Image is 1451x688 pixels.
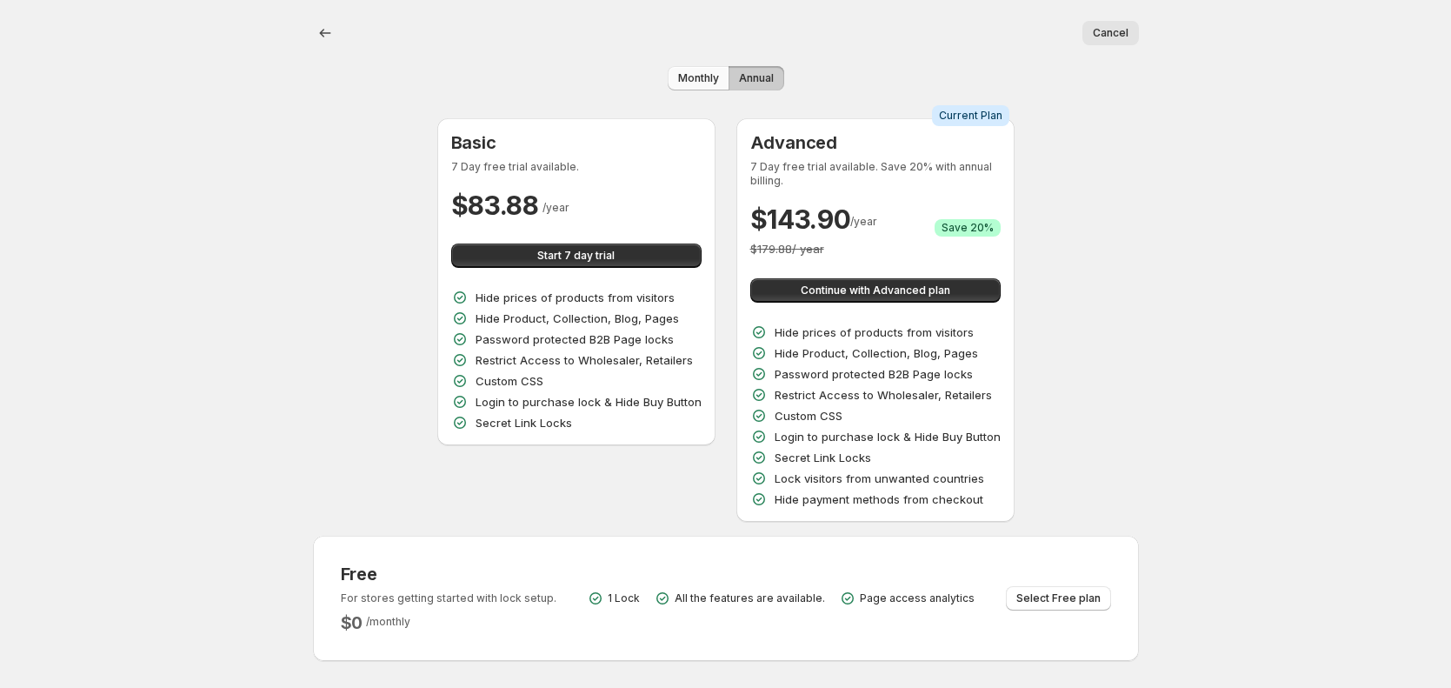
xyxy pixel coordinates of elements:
p: Lock visitors from unwanted countries [775,470,984,487]
p: Password protected B2B Page locks [775,365,973,383]
h3: Free [341,564,556,584]
h2: $ 143.90 [750,202,851,237]
p: Secret Link Locks [476,414,572,431]
span: Monthly [678,71,719,85]
p: Page access analytics [860,591,975,605]
h2: $ 83.88 [451,188,539,223]
span: / year [850,215,877,228]
p: 7 Day free trial available. Save 20% with annual billing. [750,160,1001,188]
button: Cancel [1082,21,1139,45]
p: Hide Product, Collection, Blog, Pages [476,310,679,327]
p: Secret Link Locks [775,449,871,466]
p: Hide payment methods from checkout [775,491,983,508]
button: Continue with Advanced plan [750,278,1001,303]
p: All the features are available. [675,591,825,605]
h3: Advanced [750,132,1001,153]
p: Hide prices of products from visitors [476,289,675,306]
p: Login to purchase lock & Hide Buy Button [775,428,1001,445]
p: For stores getting started with lock setup. [341,591,556,605]
h3: Basic [451,132,702,153]
p: Custom CSS [775,407,842,424]
p: Hide prices of products from visitors [775,324,974,341]
button: Start 7 day trial [451,244,702,268]
span: / monthly [366,615,410,628]
span: Continue with Advanced plan [801,284,950,297]
span: Select Free plan [1016,591,1101,605]
p: Restrict Access to Wholesaler, Retailers [775,386,992,404]
span: Save 20% [942,221,994,235]
h2: $ 0 [341,612,363,633]
p: Password protected B2B Page locks [476,331,674,348]
span: Cancel [1093,26,1128,40]
p: 7 Day free trial available. [451,160,702,174]
button: Select Free plan [1006,586,1111,611]
span: Current Plan [939,109,1002,123]
button: Monthly [668,66,729,90]
p: Restrict Access to Wholesaler, Retailers [476,351,693,369]
button: Annual [729,66,784,90]
span: Annual [739,71,774,85]
p: Login to purchase lock & Hide Buy Button [476,393,702,411]
p: 1 Lock [608,591,640,605]
p: Custom CSS [476,372,543,390]
p: $ 179.88 / year [750,240,1001,257]
span: Start 7 day trial [537,249,615,263]
p: Hide Product, Collection, Blog, Pages [775,344,978,362]
button: back [313,21,337,45]
span: / year [542,201,569,214]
